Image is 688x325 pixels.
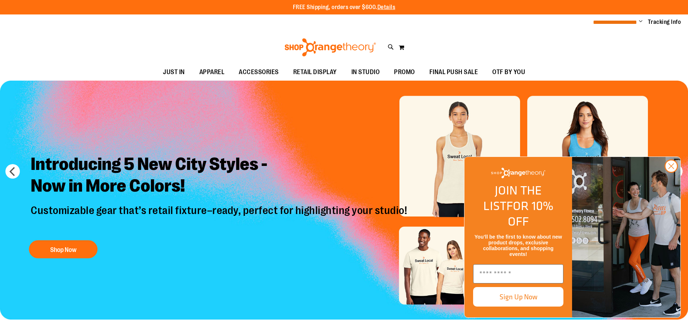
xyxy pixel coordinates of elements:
span: You’ll be the first to know about new product drops, exclusive collaborations, and shopping events! [475,234,562,257]
span: RETAIL DISPLAY [293,64,337,80]
div: FLYOUT Form [457,149,688,325]
button: Shop Now [29,240,98,258]
span: FINAL PUSH SALE [429,64,478,80]
a: IN STUDIO [344,64,387,81]
input: Enter email [473,264,563,283]
span: JUST IN [163,64,185,80]
button: prev [5,164,20,179]
span: FOR 10% OFF [506,197,553,230]
a: FINAL PUSH SALE [422,64,485,81]
span: IN STUDIO [351,64,380,80]
a: Tracking Info [648,18,681,26]
img: Shop Orangetheory [284,38,377,56]
a: PROMO [387,64,422,81]
a: Introducing 5 New City Styles -Now in More Colors! Customizable gear that’s retail fixture–ready,... [25,147,414,262]
a: APPAREL [192,64,232,81]
img: Shop Orangetheory [491,168,545,178]
p: FREE Shipping, orders over $600. [293,3,395,12]
span: PROMO [394,64,415,80]
span: OTF BY YOU [492,64,525,80]
a: RETAIL DISPLAY [286,64,344,81]
span: JOIN THE LIST [483,181,542,215]
a: OTF BY YOU [485,64,532,81]
button: Close dialog [665,159,678,173]
h2: Introducing 5 New City Styles - Now in More Colors! [25,147,414,204]
a: Details [377,4,395,10]
a: ACCESSORIES [232,64,286,81]
p: Customizable gear that’s retail fixture–ready, perfect for highlighting your studio! [25,204,414,233]
img: Shop Orangtheory [572,157,680,317]
span: ACCESSORIES [239,64,279,80]
a: JUST IN [156,64,192,81]
button: Sign Up Now [473,287,563,307]
button: Account menu [639,18,642,26]
span: APPAREL [199,64,225,80]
